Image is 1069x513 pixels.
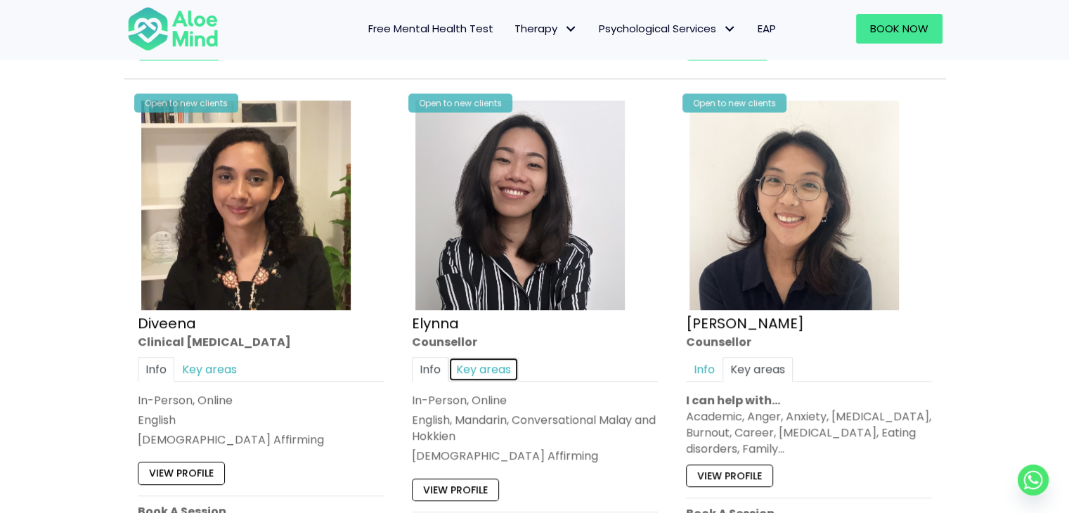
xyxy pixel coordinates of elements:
[138,391,384,408] div: In-Person, Online
[448,356,519,381] a: Key areas
[747,14,786,44] a: EAP
[686,313,804,332] a: [PERSON_NAME]
[412,391,658,408] div: In-Person, Online
[686,356,723,381] a: Info
[723,356,793,381] a: Key areas
[504,14,588,44] a: TherapyTherapy: submenu
[588,14,747,44] a: Psychological ServicesPsychological Services: submenu
[412,333,658,349] div: Counsellor
[174,356,245,381] a: Key areas
[412,356,448,381] a: Info
[408,93,512,112] div: Open to new clients
[415,100,625,310] img: Elynna Counsellor
[689,100,899,310] img: Emelyne Counsellor
[138,431,384,448] div: [DEMOGRAPHIC_DATA] Affirming
[686,391,932,408] p: I can help with…
[686,408,932,457] div: Academic, Anger, Anxiety, [MEDICAL_DATA], Burnout, Career, [MEDICAL_DATA], Eating disorders, Family…
[368,21,493,36] span: Free Mental Health Test
[720,19,740,39] span: Psychological Services: submenu
[138,333,384,349] div: Clinical [MEDICAL_DATA]
[870,21,928,36] span: Book Now
[134,93,238,112] div: Open to new clients
[758,21,776,36] span: EAP
[686,464,773,486] a: View profile
[138,462,225,484] a: View profile
[682,93,786,112] div: Open to new clients
[561,19,581,39] span: Therapy: submenu
[138,37,221,60] a: In-person
[514,21,578,36] span: Therapy
[138,356,174,381] a: Info
[686,37,769,60] a: In-person
[138,313,196,332] a: Diveena
[412,448,658,464] div: [DEMOGRAPHIC_DATA] Affirming
[599,21,737,36] span: Psychological Services
[237,14,786,44] nav: Menu
[1018,465,1049,495] a: Whatsapp
[138,412,384,428] p: English
[141,100,351,310] img: IMG_1660 – Diveena Nair
[358,14,504,44] a: Free Mental Health Test
[412,313,459,332] a: Elynna
[686,333,932,349] div: Counsellor
[127,6,219,52] img: Aloe mind Logo
[856,14,942,44] a: Book Now
[412,478,499,500] a: View profile
[412,412,658,444] p: English, Mandarin, Conversational Malay and Hokkien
